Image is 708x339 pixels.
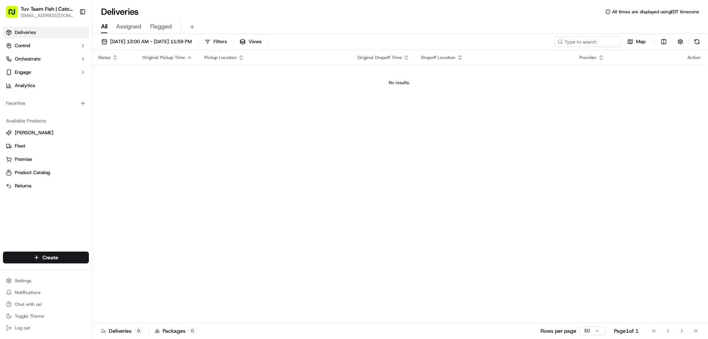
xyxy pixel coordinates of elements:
span: Toggle Theme [15,313,44,319]
button: Filters [201,37,230,47]
button: Settings [3,276,89,286]
button: Orchestrate [3,53,89,65]
a: Fleet [6,143,86,149]
button: Tuv Taam Fish | Catch & Co. [21,5,73,13]
div: Favorites [3,97,89,109]
a: Analytics [3,80,89,91]
span: Views [249,38,261,45]
span: Provider [579,55,597,60]
span: Notifications [15,290,41,295]
a: Promise [6,156,86,163]
div: Action [687,55,701,60]
span: Orchestrate [15,56,41,62]
span: Dropoff Location [421,55,455,60]
button: [EMAIL_ADDRESS][DOMAIN_NAME] [21,13,73,18]
a: [PERSON_NAME] [6,129,86,136]
p: Rows per page [541,327,576,335]
button: Product Catalog [3,167,89,179]
span: [PERSON_NAME] [15,129,53,136]
button: Control [3,40,89,52]
span: Create [42,254,58,261]
span: All times are displayed using EDT timezone [612,9,699,15]
button: Toggle Theme [3,311,89,321]
button: Views [236,37,265,47]
button: [DATE] 12:00 AM - [DATE] 11:59 PM [98,37,195,47]
button: Promise [3,153,89,165]
span: Original Dropoff Time [357,55,402,60]
span: Filters [214,38,227,45]
button: Refresh [692,37,702,47]
span: Promise [15,156,32,163]
span: Returns [15,183,31,189]
div: Page 1 of 1 [614,327,639,335]
span: Pickup Location [204,55,237,60]
a: Returns [6,183,86,189]
button: Fleet [3,140,89,152]
button: Engage [3,66,89,78]
button: Tuv Taam Fish | Catch & Co.[EMAIL_ADDRESS][DOMAIN_NAME] [3,3,76,21]
span: [DATE] 12:00 AM - [DATE] 11:59 PM [110,38,192,45]
span: All [101,22,107,31]
span: Log out [15,325,30,331]
span: Engage [15,69,31,76]
div: 0 [188,328,197,334]
h1: Deliveries [101,6,139,18]
span: Control [15,42,30,49]
button: Returns [3,180,89,192]
input: Type to search [555,37,621,47]
button: Log out [3,323,89,333]
button: Notifications [3,287,89,298]
span: Product Catalog [15,169,50,176]
a: Deliveries [3,27,89,38]
div: Deliveries [101,327,143,335]
div: No results. [95,80,704,86]
span: Chat with us! [15,301,42,307]
span: Assigned [116,22,141,31]
span: Settings [15,278,31,284]
span: Analytics [15,82,35,89]
span: Map [636,38,646,45]
span: Deliveries [15,29,36,36]
div: Available Products [3,115,89,127]
div: 0 [135,328,143,334]
button: Chat with us! [3,299,89,309]
span: Flagged [150,22,172,31]
button: Map [624,37,649,47]
span: Fleet [15,143,25,149]
a: Product Catalog [6,169,86,176]
div: Packages [155,327,197,335]
button: [PERSON_NAME] [3,127,89,139]
span: Status [98,55,111,60]
span: Original Pickup Time [142,55,185,60]
button: Create [3,252,89,263]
